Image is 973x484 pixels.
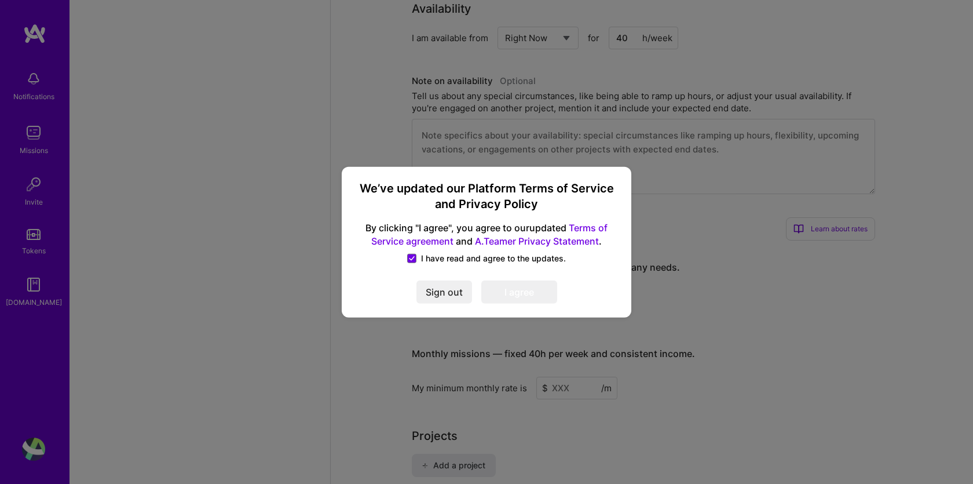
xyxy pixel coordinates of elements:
[481,281,557,304] button: I agree
[416,281,472,304] button: Sign out
[475,235,599,247] a: A.Teamer Privacy Statement
[421,253,566,264] span: I have read and agree to the updates.
[356,180,617,212] h3: We’ve updated our Platform Terms of Service and Privacy Policy
[371,222,608,247] a: Terms of Service agreement
[356,221,617,248] span: By clicking "I agree", you agree to our updated and .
